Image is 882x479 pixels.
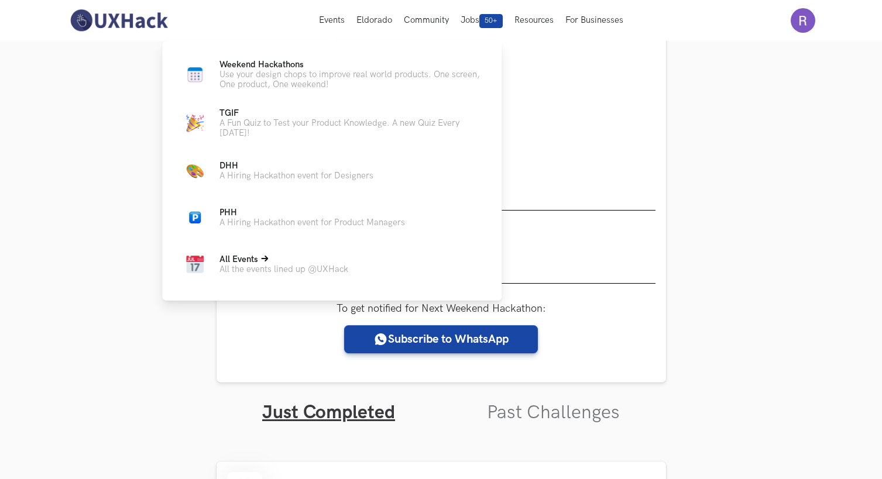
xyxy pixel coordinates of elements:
[219,161,238,171] span: DHH
[219,264,348,274] p: All the events lined up @UXHack
[262,401,395,424] a: Just Completed
[219,208,237,218] span: PHH
[186,256,204,273] img: Calendar
[217,382,666,424] ul: Tabs Interface
[219,118,483,138] p: A Fun Quiz to Test your Product Knowledge. A new Quiz Every [DATE]!
[186,66,204,84] img: Calendar new
[181,250,483,278] a: CalendarAll EventsAll the events lined up @UXHack
[219,171,373,181] p: A Hiring Hackathon event for Designers
[67,8,171,33] img: UXHack-logo.png
[181,108,483,138] a: Party capTGIFA Fun Quiz to Test your Product Knowledge. A new Quiz Every [DATE]!
[181,204,483,232] a: ParkingPHHA Hiring Hackathon event for Product Managers
[186,115,204,132] img: Party cap
[219,70,483,89] p: Use your design chops to improve real world products. One screen, One product, One weekend!
[219,254,258,264] span: All Events
[344,325,538,353] a: Subscribe to WhatsApp
[189,212,201,223] img: Parking
[479,14,503,28] span: 50+
[791,8,815,33] img: Your profile pic
[219,218,405,228] p: A Hiring Hackathon event for Product Managers
[181,157,483,185] a: Color PaletteDHHA Hiring Hackathon event for Designers
[219,108,239,118] span: TGIF
[186,162,204,180] img: Color Palette
[487,401,620,424] a: Past Challenges
[181,60,483,89] a: Calendar newWeekend HackathonsUse your design chops to improve real world products. One screen, O...
[337,302,546,315] label: To get notified for Next Weekend Hackathon:
[219,60,304,70] span: Weekend Hackathons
